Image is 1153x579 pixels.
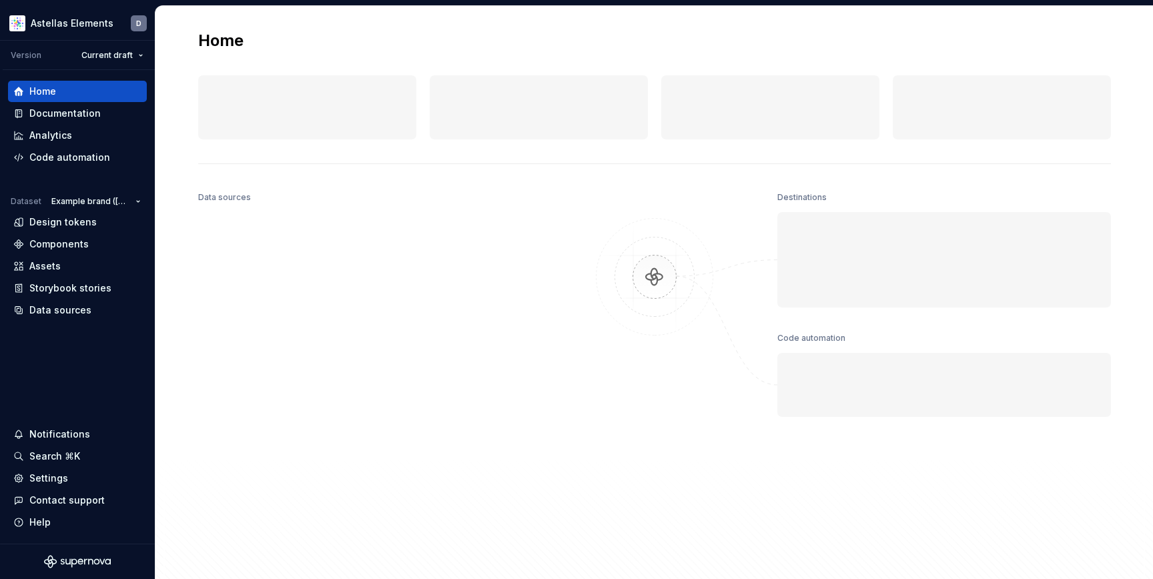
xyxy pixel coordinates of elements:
div: Destinations [777,188,827,207]
div: Data sources [198,188,251,207]
img: b2369ad3-f38c-46c1-b2a2-f2452fdbdcd2.png [9,15,25,31]
button: Search ⌘K [8,446,147,467]
div: Home [29,85,56,98]
a: Storybook stories [8,277,147,299]
div: Documentation [29,107,101,120]
h2: Home [198,30,244,51]
div: Notifications [29,428,90,441]
div: Code automation [29,151,110,164]
a: Home [8,81,147,102]
div: Data sources [29,304,91,317]
a: Assets [8,255,147,277]
div: D [136,18,141,29]
svg: Supernova Logo [44,555,111,568]
button: Example brand ([GEOGRAPHIC_DATA]) [45,192,147,211]
a: Documentation [8,103,147,124]
a: Code automation [8,147,147,168]
div: Components [29,237,89,251]
div: Storybook stories [29,281,111,295]
div: Design tokens [29,215,97,229]
div: Dataset [11,196,41,207]
div: Help [29,516,51,529]
div: Contact support [29,494,105,507]
button: Contact support [8,490,147,511]
a: Components [8,233,147,255]
div: Settings [29,472,68,485]
button: Help [8,512,147,533]
a: Analytics [8,125,147,146]
div: Version [11,50,41,61]
button: Astellas ElementsD [3,9,152,37]
a: Design tokens [8,211,147,233]
div: Search ⌘K [29,450,80,463]
span: Example brand ([GEOGRAPHIC_DATA]) [51,196,130,207]
span: Current draft [81,50,133,61]
div: Analytics [29,129,72,142]
div: Code automation [777,329,845,348]
div: Astellas Elements [31,17,113,30]
a: Data sources [8,300,147,321]
div: Assets [29,259,61,273]
a: Settings [8,468,147,489]
button: Notifications [8,424,147,445]
button: Current draft [75,46,149,65]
